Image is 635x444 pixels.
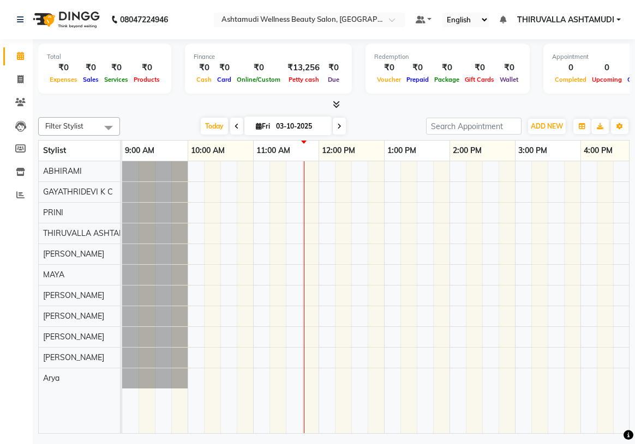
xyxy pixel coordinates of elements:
span: PRINI [43,208,63,217]
img: logo [28,4,103,35]
a: 10:00 AM [188,143,227,159]
div: ₹0 [214,62,234,74]
span: Due [325,76,342,83]
div: Redemption [374,52,521,62]
div: ₹13,256 [283,62,324,74]
div: ₹0 [432,62,462,74]
span: THIRUVALLA ASHTAMUDI [43,228,139,238]
input: 2025-10-03 [273,118,327,135]
a: 9:00 AM [122,143,157,159]
div: ₹0 [80,62,101,74]
div: ₹0 [47,62,80,74]
span: [PERSON_NAME] [43,352,104,362]
span: Services [101,76,131,83]
div: ₹0 [234,62,283,74]
span: Upcoming [589,76,625,83]
span: Sales [80,76,101,83]
span: [PERSON_NAME] [43,249,104,259]
div: ₹0 [101,62,131,74]
div: ₹0 [374,62,404,74]
a: 2:00 PM [450,143,484,159]
span: Cash [194,76,214,83]
span: ABHIRAMI [43,166,82,176]
span: Arya [43,373,59,383]
span: [PERSON_NAME] [43,332,104,342]
a: 12:00 PM [319,143,358,159]
a: 1:00 PM [385,143,419,159]
div: 0 [589,62,625,74]
a: 4:00 PM [581,143,615,159]
div: Finance [194,52,343,62]
span: Today [201,118,228,135]
span: Fri [253,122,273,130]
div: ₹0 [404,62,432,74]
span: THIRUVALLA ASHTAMUDI [517,14,614,26]
div: ₹0 [497,62,521,74]
span: Products [131,76,163,83]
span: Package [432,76,462,83]
div: ₹0 [194,62,214,74]
span: ADD NEW [531,122,563,130]
span: MAYA [43,270,64,279]
b: 08047224946 [120,4,168,35]
span: Online/Custom [234,76,283,83]
span: Filter Stylist [45,121,83,130]
a: 3:00 PM [516,143,550,159]
span: Gift Cards [462,76,497,83]
div: ₹0 [324,62,343,74]
span: Completed [552,76,589,83]
div: 0 [552,62,589,74]
span: [PERSON_NAME] [43,311,104,321]
span: Card [214,76,234,83]
span: Prepaid [404,76,432,83]
a: 11:00 AM [254,143,293,159]
span: GAYATHRIDEVI K C [43,187,113,197]
span: [PERSON_NAME] [43,290,104,300]
span: Petty cash [286,76,322,83]
div: ₹0 [131,62,163,74]
input: Search Appointment [426,118,522,135]
span: Voucher [374,76,404,83]
div: ₹0 [462,62,497,74]
div: Total [47,52,163,62]
span: Wallet [497,76,521,83]
button: ADD NEW [528,119,566,134]
span: Stylist [43,145,66,155]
